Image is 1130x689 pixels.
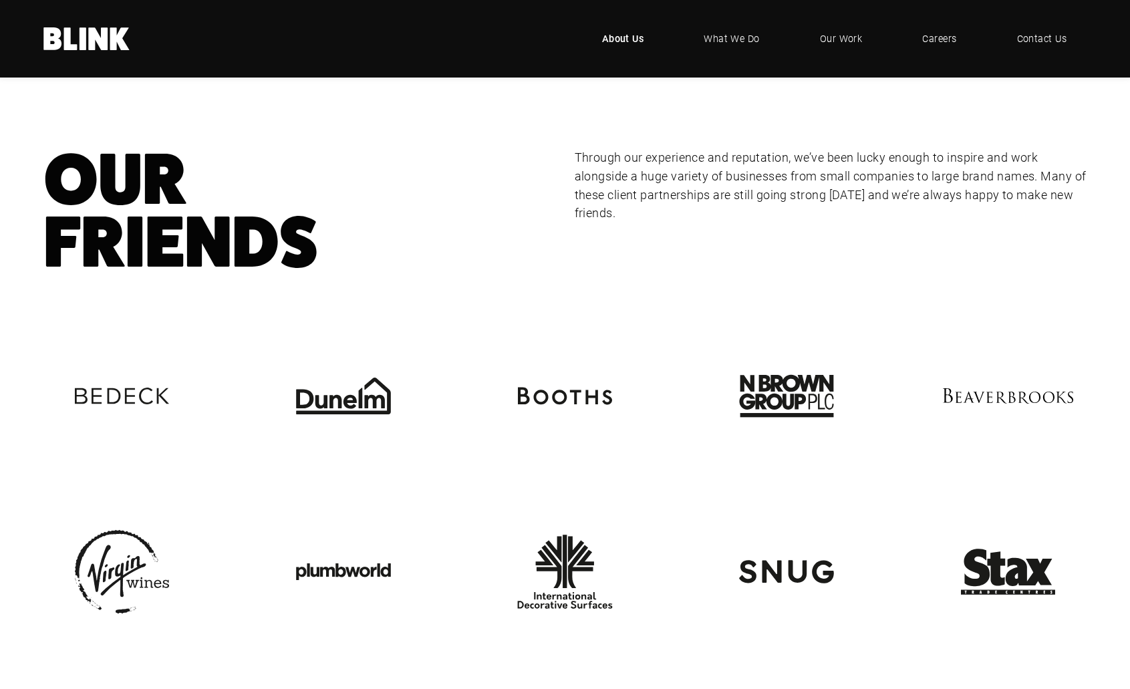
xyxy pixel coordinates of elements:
[820,31,863,46] span: Our Work
[265,493,422,650] img: Plumbworld
[43,317,200,474] img: Bedeck
[997,19,1087,59] a: Contact Us
[43,27,130,50] a: Home
[704,31,760,46] span: What We Do
[708,317,865,474] img: N-Brown Group
[602,31,644,46] span: About Us
[800,19,883,59] a: Our Work
[902,19,976,59] a: Careers
[486,317,644,474] img: Booths
[575,148,1087,223] p: Through our experience and reputation, we’ve been lucky enough to inspire and work alongside a hu...
[708,493,865,650] img: Snug
[43,148,556,274] h1: Our Friends
[930,493,1087,650] img: Stax
[265,317,422,474] img: Dunelm
[684,19,780,59] a: What We Do
[43,493,200,650] img: Virgin Wines
[1017,31,1067,46] span: Contact Us
[486,493,644,650] img: International Decorative Surfaces
[922,31,956,46] span: Careers
[582,19,664,59] a: About Us
[930,317,1087,474] img: Beaverbrooks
